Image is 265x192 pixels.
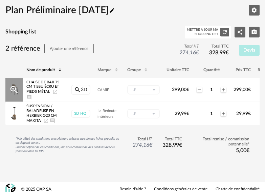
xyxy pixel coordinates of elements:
[186,87,189,92] span: €
[243,48,255,53] span: Devis
[109,5,115,15] span: Pencil icon
[249,5,260,16] button: Editer les paramètres
[221,111,226,116] span: Plus icon
[172,87,189,92] span: 299,00
[235,27,245,37] button: Share Variant icon
[179,50,199,55] span: 274,16
[162,137,182,142] span: Total TTC
[5,4,115,16] h2: Plan Préliminaire [DATE]
[221,87,226,92] span: Plus icon
[5,28,36,35] h4: Shopping list
[193,62,230,78] th: Quantité
[127,68,141,72] span: Groupe
[249,27,260,37] button: Camera icon
[26,68,55,72] span: Nom de produit
[175,111,189,116] span: 29,99
[251,29,257,34] span: Camera icon
[133,142,152,148] span: 274,16
[149,142,152,148] span: €
[222,30,228,34] span: Refresh icon
[16,137,123,154] div: *Voir détail des conditions prescripteurs précises au sein des fiches produits ou en cliquant sur...
[197,87,202,92] span: Minus icon
[26,95,32,99] span: Ajouter un commentaire
[239,45,260,56] button: Devis
[236,148,249,153] span: 5,00
[71,110,90,117] div: 3D HQ
[154,187,207,192] a: Conditions générales de vente
[133,137,152,142] span: Total HT
[226,50,229,55] span: €
[127,109,160,118] div: Sélectionner un groupe
[50,119,55,122] span: Ajouter un commentaire
[119,187,146,192] a: Besoin d'aide ?
[179,142,182,148] span: €
[97,109,116,118] span: La Redoute intérieurs
[234,87,251,92] span: 299,00
[246,148,249,153] span: €
[127,85,160,94] div: Sélectionner un groupe
[248,87,251,92] span: €
[237,29,243,34] span: Share Variant icon
[9,85,19,95] span: Magnify Plus Outline icon
[5,44,94,53] h3: 2 référence
[162,142,182,148] span: 328,99
[26,105,57,122] span: Suspension / Baladeuse En Herbier Ø20 Cm Makita
[251,7,257,12] span: Editer les paramètres
[192,137,249,147] span: Total remise / commission potentielle*
[230,62,254,78] th: Prix TTC
[216,187,260,192] a: Charte de confidentialité
[52,90,58,93] a: Launch icon
[186,111,189,116] span: €
[163,62,193,78] th: Unitaire TTC
[26,80,59,94] span: Chaise de bar 75 cm tissu écru et pieds métal
[74,87,81,92] span: Magnify icon
[220,28,229,36] button: Refresh icon
[50,47,88,51] span: Ajouter une référence
[7,107,21,121] img: Product pack shot
[71,85,90,95] a: Magnify icon3D
[203,87,220,92] div: 1
[196,50,199,55] span: €
[187,28,218,36] div: Mettre à jour ma Shopping List
[209,44,229,49] span: Total TTC
[71,110,91,117] a: 3D HQ
[236,111,251,116] span: 29,99
[209,50,229,55] span: 328,99
[97,68,111,72] span: Marque
[179,44,199,49] span: Total HT
[43,119,49,122] a: Launch icon
[203,111,220,116] div: 1
[97,88,109,92] span: CAMIF
[44,44,94,53] button: Ajouter une référence
[248,111,251,116] span: €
